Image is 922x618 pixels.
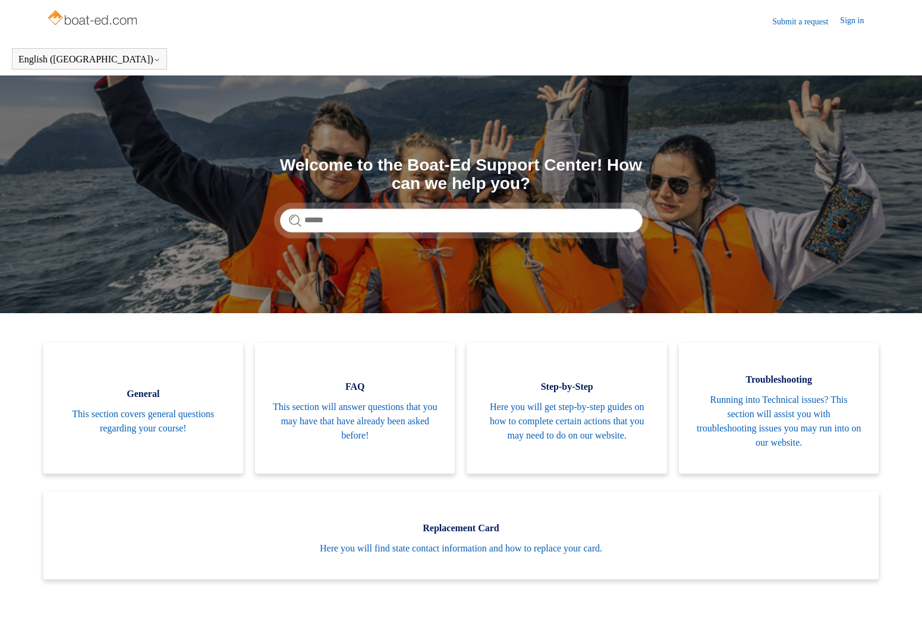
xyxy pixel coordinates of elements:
[280,209,643,232] input: Search
[43,343,243,474] a: General This section covers general questions regarding your course!
[61,541,861,556] span: Here you will find state contact information and how to replace your card.
[840,14,876,29] a: Sign in
[280,156,643,193] h1: Welcome to the Boat-Ed Support Center! How can we help you?
[697,393,861,450] span: Running into Technical issues? This section will assist you with troubleshooting issues you may r...
[467,343,666,474] a: Step-by-Step Here you will get step-by-step guides on how to complete certain actions that you ma...
[18,54,161,65] button: English ([GEOGRAPHIC_DATA])
[61,521,861,535] span: Replacement Card
[43,491,879,579] a: Replacement Card Here you will find state contact information and how to replace your card.
[255,343,455,474] a: FAQ This section will answer questions that you may have that have already been asked before!
[273,400,437,443] span: This section will answer questions that you may have that have already been asked before!
[61,387,225,401] span: General
[484,400,649,443] span: Here you will get step-by-step guides on how to complete certain actions that you may need to do ...
[484,380,649,394] span: Step-by-Step
[273,380,437,394] span: FAQ
[697,373,861,387] span: Troubleshooting
[46,7,141,31] img: Boat-Ed Help Center home page
[61,407,225,436] span: This section covers general questions regarding your course!
[679,343,879,474] a: Troubleshooting Running into Technical issues? This section will assist you with troubleshooting ...
[772,15,840,28] a: Submit a request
